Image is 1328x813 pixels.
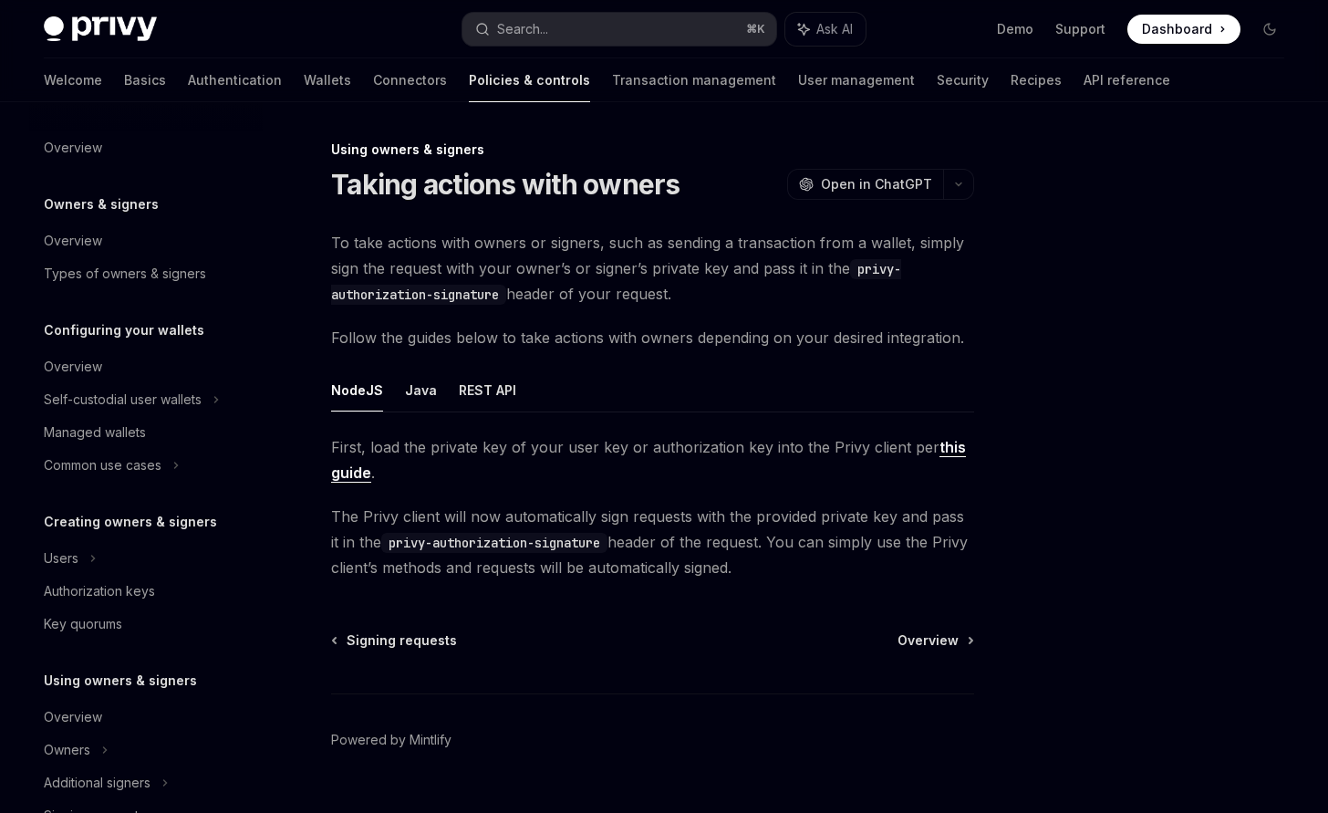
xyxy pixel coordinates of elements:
button: Open in ChatGPT [787,169,943,200]
a: Managed wallets [29,416,263,449]
div: Overview [44,137,102,159]
div: Search... [497,18,548,40]
a: Welcome [44,58,102,102]
a: Authorization keys [29,575,263,608]
span: To take actions with owners or signers, such as sending a transaction from a wallet, simply sign ... [331,230,974,307]
a: Connectors [373,58,447,102]
div: Self-custodial user wallets [44,389,202,411]
button: Ask AI [785,13,866,46]
h5: Using owners & signers [44,670,197,692]
span: First, load the private key of your user key or authorization key into the Privy client per . [331,434,974,485]
a: Signing requests [333,631,457,650]
span: Ask AI [816,20,853,38]
a: Policies & controls [469,58,590,102]
button: Java [405,369,437,412]
a: Demo [997,20,1033,38]
a: Overview [897,631,972,650]
a: Powered by Mintlify [331,731,451,749]
a: API reference [1084,58,1170,102]
span: Follow the guides below to take actions with owners depending on your desired integration. [331,325,974,350]
div: Authorization keys [44,580,155,602]
button: REST API [459,369,516,412]
div: Overview [44,706,102,728]
h5: Configuring your wallets [44,319,204,341]
a: Overview [29,350,263,383]
a: Transaction management [612,58,776,102]
button: Search...⌘K [462,13,777,46]
div: Types of owners & signers [44,263,206,285]
div: Additional signers [44,772,150,794]
div: Common use cases [44,454,161,476]
a: Recipes [1011,58,1062,102]
div: Owners [44,739,90,761]
h1: Taking actions with owners [331,168,680,201]
button: Toggle dark mode [1255,15,1284,44]
a: Support [1055,20,1105,38]
h5: Creating owners & signers [44,511,217,533]
div: Users [44,547,78,569]
div: Key quorums [44,613,122,635]
a: Basics [124,58,166,102]
div: Managed wallets [44,422,146,443]
a: Wallets [304,58,351,102]
h5: Owners & signers [44,193,159,215]
div: Overview [44,356,102,378]
a: Overview [29,701,263,734]
code: privy-authorization-signature [381,533,607,553]
span: Open in ChatGPT [821,175,932,193]
span: Signing requests [347,631,457,650]
a: Dashboard [1127,15,1240,44]
a: Types of owners & signers [29,257,263,290]
span: ⌘ K [746,22,765,36]
div: Using owners & signers [331,141,974,159]
a: Key quorums [29,608,263,641]
a: Authentication [188,58,282,102]
div: Overview [44,230,102,252]
img: dark logo [44,16,157,42]
span: The Privy client will now automatically sign requests with the provided private key and pass it i... [331,504,974,580]
button: NodeJS [331,369,383,412]
a: User management [798,58,915,102]
span: Dashboard [1142,20,1212,38]
a: Security [937,58,989,102]
a: Overview [29,224,263,257]
span: Overview [897,631,959,650]
a: Overview [29,131,263,164]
